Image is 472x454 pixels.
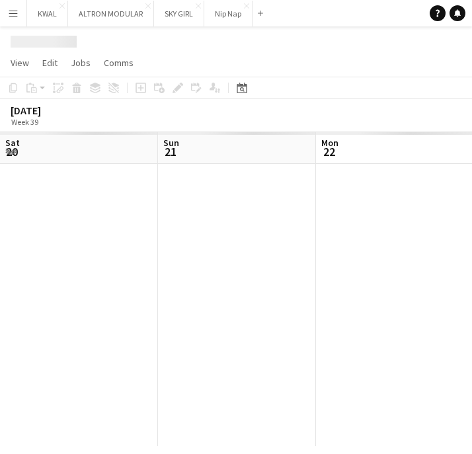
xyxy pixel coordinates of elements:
span: View [11,57,29,69]
a: Jobs [65,54,96,71]
span: 21 [161,144,179,159]
button: SKY GIRL [154,1,204,26]
span: Edit [42,57,58,69]
span: 22 [319,144,338,159]
a: View [5,54,34,71]
button: Nip Nap [204,1,253,26]
a: Comms [98,54,139,71]
span: Sat [5,137,20,149]
span: Jobs [71,57,91,69]
span: Comms [104,57,134,69]
span: Week 39 [8,117,41,127]
button: KWAL [27,1,68,26]
span: Mon [321,137,338,149]
span: 20 [3,144,20,159]
button: ALTRON MODULAR [68,1,154,26]
a: Edit [37,54,63,71]
span: Sun [163,137,179,149]
div: [DATE] [11,104,71,117]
